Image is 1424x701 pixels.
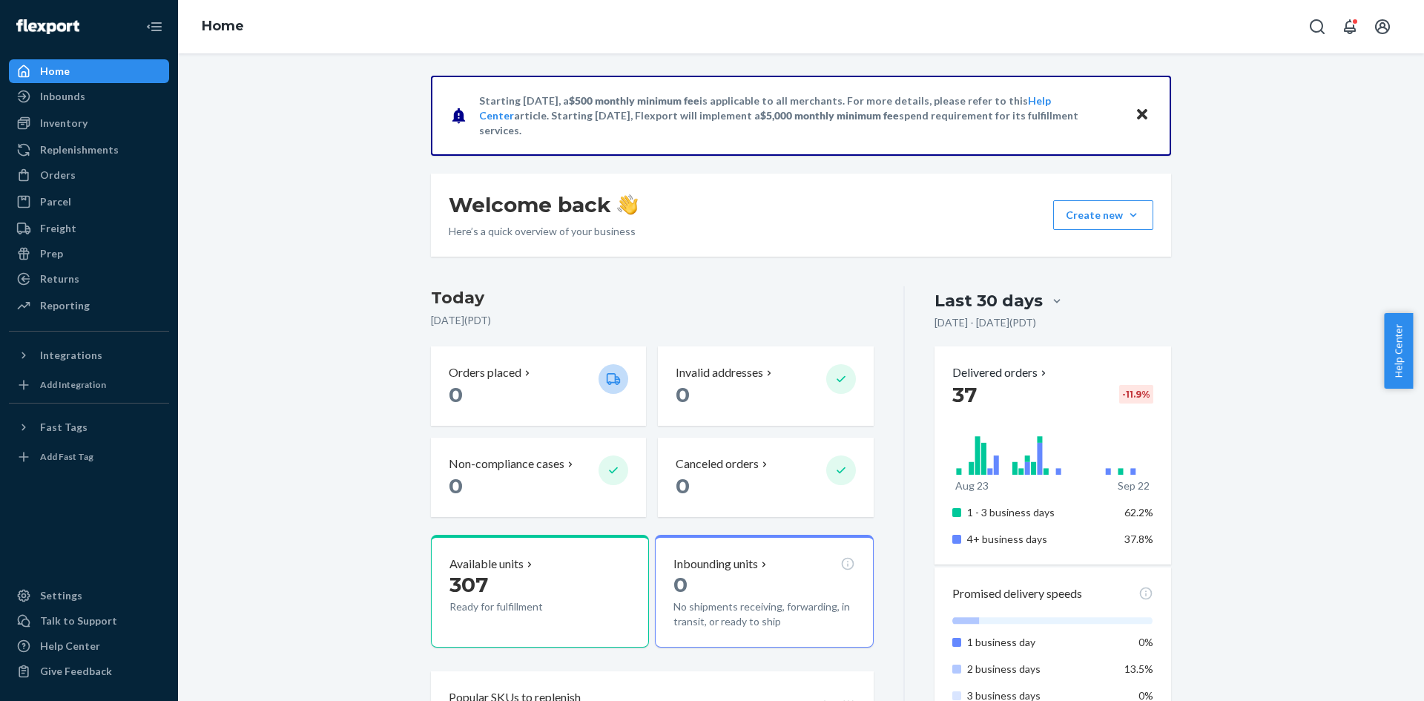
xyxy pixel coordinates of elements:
span: $5,000 monthly minimum fee [760,109,899,122]
a: Add Integration [9,373,169,397]
img: Flexport logo [16,19,79,34]
h1: Welcome back [449,191,638,218]
a: Orders [9,163,169,187]
a: Replenishments [9,138,169,162]
button: Create new [1053,200,1153,230]
p: 4+ business days [967,532,1113,547]
button: Available units307Ready for fulfillment [431,535,649,648]
span: 0 [676,382,690,407]
span: $500 monthly minimum fee [569,94,699,107]
div: Talk to Support [40,613,117,628]
p: No shipments receiving, forwarding, in transit, or ready to ship [673,599,854,629]
p: 1 - 3 business days [967,505,1113,520]
span: 0 [676,473,690,498]
span: 37 [952,382,977,407]
p: Non-compliance cases [449,455,564,473]
a: Settings [9,584,169,608]
div: Reporting [40,298,90,313]
div: Help Center [40,639,100,654]
button: Orders placed 0 [431,346,646,426]
a: Inventory [9,111,169,135]
span: 0 [449,382,463,407]
span: 0 [449,473,463,498]
div: Last 30 days [934,289,1043,312]
p: Aug 23 [955,478,989,493]
a: Prep [9,242,169,266]
div: Give Feedback [40,664,112,679]
a: Reporting [9,294,169,317]
div: Prep [40,246,63,261]
h3: Today [431,286,874,310]
img: hand-wave emoji [617,194,638,215]
button: Close Navigation [139,12,169,42]
a: Help Center [9,634,169,658]
span: 13.5% [1124,662,1153,675]
a: Returns [9,267,169,291]
div: Inventory [40,116,88,131]
div: Fast Tags [40,420,88,435]
div: Add Fast Tag [40,450,93,463]
div: Settings [40,588,82,603]
p: Promised delivery speeds [952,585,1082,602]
button: Non-compliance cases 0 [431,438,646,517]
p: 1 business day [967,635,1113,650]
a: Add Fast Tag [9,445,169,469]
p: Starting [DATE], a is applicable to all merchants. For more details, please refer to this article... [479,93,1121,138]
div: Inbounds [40,89,85,104]
p: Sep 22 [1118,478,1150,493]
p: Orders placed [449,364,521,381]
div: Returns [40,271,79,286]
a: Parcel [9,190,169,214]
div: Home [40,64,70,79]
button: Integrations [9,343,169,367]
div: Integrations [40,348,102,363]
div: Orders [40,168,76,182]
button: Inbounding units0No shipments receiving, forwarding, in transit, or ready to ship [655,535,873,648]
button: Open account menu [1368,12,1397,42]
p: Available units [449,556,524,573]
span: 62.2% [1124,506,1153,519]
p: Ready for fulfillment [449,599,587,614]
p: [DATE] ( PDT ) [431,313,874,328]
p: Canceled orders [676,455,759,473]
a: Inbounds [9,85,169,108]
a: Talk to Support [9,609,169,633]
span: 0 [673,572,688,597]
span: 37.8% [1124,533,1153,545]
p: Inbounding units [673,556,758,573]
button: Open Search Box [1302,12,1332,42]
a: Freight [9,217,169,240]
div: -11.9 % [1119,385,1153,404]
a: Home [9,59,169,83]
div: Parcel [40,194,71,209]
button: Give Feedback [9,659,169,683]
button: Fast Tags [9,415,169,439]
button: Canceled orders 0 [658,438,873,517]
p: [DATE] - [DATE] ( PDT ) [934,315,1036,330]
span: 0% [1138,636,1153,648]
button: Open notifications [1335,12,1365,42]
p: 2 business days [967,662,1113,677]
span: 307 [449,572,488,597]
button: Delivered orders [952,364,1049,381]
p: Invalid addresses [676,364,763,381]
button: Help Center [1384,313,1413,389]
button: Invalid addresses 0 [658,346,873,426]
div: Add Integration [40,378,106,391]
ol: breadcrumbs [190,5,256,48]
a: Home [202,18,244,34]
div: Freight [40,221,76,236]
button: Close [1133,105,1152,126]
p: Here’s a quick overview of your business [449,224,638,239]
div: Replenishments [40,142,119,157]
